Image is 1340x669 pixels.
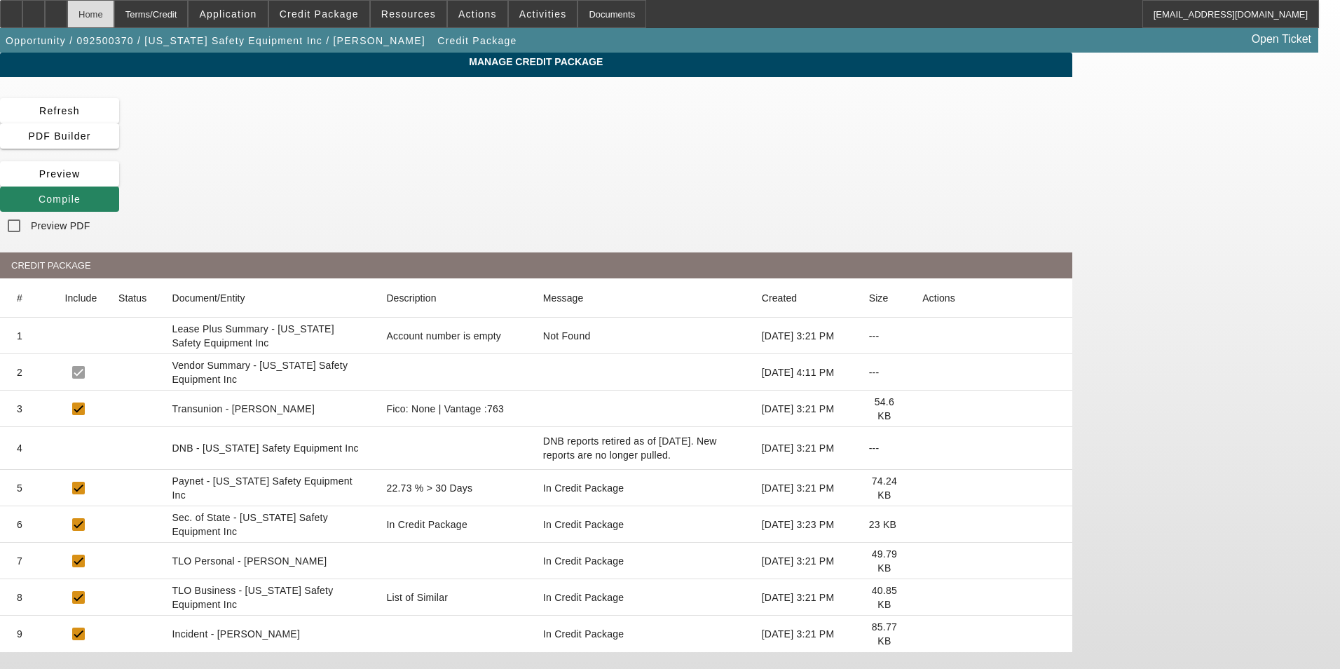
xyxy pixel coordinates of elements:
mat-cell: --- [858,354,911,391]
span: Preview [39,168,81,180]
mat-cell: null [536,354,751,391]
span: Credit Package [437,35,517,46]
mat-cell: null [375,354,535,391]
mat-cell: [DATE] 3:21 PM [751,427,858,470]
span: Application [199,8,257,20]
mat-cell: 40.85 KB [858,579,911,616]
mat-header-cell: Include [53,278,107,318]
mat-cell: 85.77 KB [858,616,911,652]
mat-cell: 23 KB [858,506,911,543]
mat-cell: [DATE] 3:21 PM [751,543,858,579]
mat-cell: DNB reports retired as of June 26, 2025. New reports are no longer pulled. [536,427,751,470]
mat-cell: Fico: None | Vantage :763 [375,391,535,427]
mat-header-cell: Created [751,278,858,318]
mat-header-cell: Document/Entity [160,278,375,318]
mat-cell: [DATE] 3:21 PM [751,318,858,354]
mat-cell: 22.73 % > 30 Days [375,470,535,506]
label: Preview PDF [28,219,90,233]
mat-cell: Incident - [PERSON_NAME] [160,616,375,652]
span: Opportunity / 092500370 / [US_STATE] Safety Equipment Inc / [PERSON_NAME] [6,35,425,46]
mat-cell: --- [858,318,911,354]
button: Credit Package [269,1,369,27]
mat-cell: [DATE] 3:21 PM [751,391,858,427]
mat-cell: In Credit Package [536,470,751,506]
mat-cell: In Credit Package [536,616,751,652]
button: Application [189,1,267,27]
mat-header-cell: Description [375,278,535,318]
mat-cell: [DATE] 4:11 PM [751,354,858,391]
mat-header-cell: Size [858,278,911,318]
mat-cell: List of Similar [375,579,535,616]
span: Credit Package [280,8,359,20]
mat-cell: Paynet - [US_STATE] Safety Equipment Inc [160,470,375,506]
button: Resources [371,1,446,27]
mat-cell: In Credit Package [536,506,751,543]
mat-cell: Lease Plus Summary - [US_STATE] Safety Equipment Inc [160,318,375,354]
mat-cell: [DATE] 3:21 PM [751,579,858,616]
button: Credit Package [434,28,520,53]
mat-cell: In Credit Package [536,543,751,579]
mat-cell: 74.24 KB [858,470,911,506]
mat-cell: [DATE] 3:23 PM [751,506,858,543]
mat-cell: --- [858,427,911,470]
mat-header-cell: Status [107,278,160,318]
mat-cell: TLO Business - [US_STATE] Safety Equipment Inc [160,579,375,616]
mat-cell: Account number is empty [375,318,535,354]
span: Refresh [39,105,80,116]
mat-cell: In Credit Package [375,506,535,543]
span: PDF Builder [28,130,90,142]
mat-header-cell: Actions [911,278,1072,318]
mat-cell: Transunion - [PERSON_NAME] [160,391,375,427]
span: Actions [458,8,497,20]
mat-cell: In Credit Package [536,579,751,616]
mat-cell: DNB - [US_STATE] Safety Equipment Inc [160,427,375,470]
mat-cell: Sec. of State - [US_STATE] Safety Equipment Inc [160,506,375,543]
mat-cell: 54.6 KB [858,391,911,427]
mat-header-cell: Message [536,278,751,318]
mat-cell: [DATE] 3:21 PM [751,470,858,506]
mat-cell: Vendor Summary - [US_STATE] Safety Equipment Inc [160,354,375,391]
mat-cell: Not Found [536,318,751,354]
mat-cell: 49.79 KB [858,543,911,579]
mat-cell: [DATE] 3:21 PM [751,616,858,652]
button: Actions [448,1,507,27]
button: Activities [509,1,577,27]
span: Activities [519,8,567,20]
span: Manage Credit Package [11,56,1062,67]
span: Compile [39,194,81,205]
span: Resources [381,8,436,20]
a: Open Ticket [1246,27,1317,51]
mat-cell: TLO Personal - [PERSON_NAME] [160,543,375,579]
